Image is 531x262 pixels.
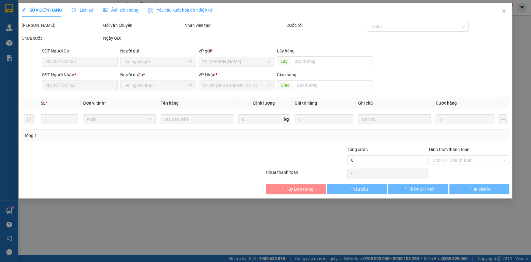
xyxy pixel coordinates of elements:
[148,8,153,13] img: icon
[346,187,353,191] span: loading
[467,187,474,191] span: loading
[72,8,93,13] span: Lịch sử
[348,147,368,152] span: Tổng cước
[429,147,470,152] label: Hình thức thanh toán
[42,71,118,78] div: SĐT Người Nhận
[42,48,118,54] div: SĐT Người Gửi
[286,22,367,29] div: Cước rồi :
[279,187,285,191] span: loading
[449,184,509,194] button: In biên lai
[291,56,372,66] input: Dọc đường
[409,186,435,192] span: Thêm ĐH mới
[501,9,506,14] span: close
[103,35,183,41] div: Ngày GD:
[124,82,187,89] input: Tên người nhận
[22,35,102,41] div: Chưa cước :
[120,71,196,78] div: Người nhận
[266,169,347,180] div: Chưa thanh toán
[120,48,196,54] div: Người gửi
[358,114,431,124] input: Ghi Chú
[253,101,275,106] span: Định lượng
[83,101,106,106] span: Đơn vị tính
[188,83,193,88] span: user
[277,48,295,53] span: Lấy hàng
[285,186,313,192] span: Hủy Đơn Hàng
[72,8,76,12] span: clock-circle
[353,186,368,192] span: Yêu cầu
[199,48,274,54] div: VP gửi
[22,8,62,13] span: SỬA ĐƠN HÀNG
[24,114,34,124] button: delete
[495,3,512,20] button: Close
[188,59,193,64] span: user
[474,186,492,192] span: In biên lai
[41,101,46,106] span: SL
[22,22,102,29] div: [PERSON_NAME]:
[277,80,293,90] span: Giao
[124,58,187,65] input: Tên người gửi
[148,8,212,13] span: Yêu cầu xuất hóa đơn điện tử
[103,8,107,12] span: picture
[103,22,183,29] div: Gói vận chuyển:
[185,22,285,29] div: Nhân viên tạo:
[293,80,372,90] input: Dọc đường
[436,114,494,124] input: 0
[277,72,296,77] span: Giao hàng
[24,132,205,139] div: Tổng: 1
[499,114,507,124] button: plus
[199,72,216,77] span: VP Nhận
[295,101,317,106] span: Giá trị hàng
[202,57,271,66] span: VP MỘC CHÂU
[161,101,179,106] span: Tên hàng
[356,97,433,109] th: Ghi chú
[295,114,354,124] input: 0
[87,115,152,124] span: Khác
[388,184,448,194] button: Thêm ĐH mới
[284,114,290,124] span: kg
[103,8,138,13] span: Ảnh kiện hàng
[327,184,387,194] button: Yêu cầu
[161,114,233,124] input: VD: Bàn, Ghế
[22,8,26,12] span: edit
[266,184,326,194] button: Hủy Đơn Hàng
[402,187,409,191] span: loading
[277,56,291,66] span: Lấy
[436,101,457,106] span: Cước hàng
